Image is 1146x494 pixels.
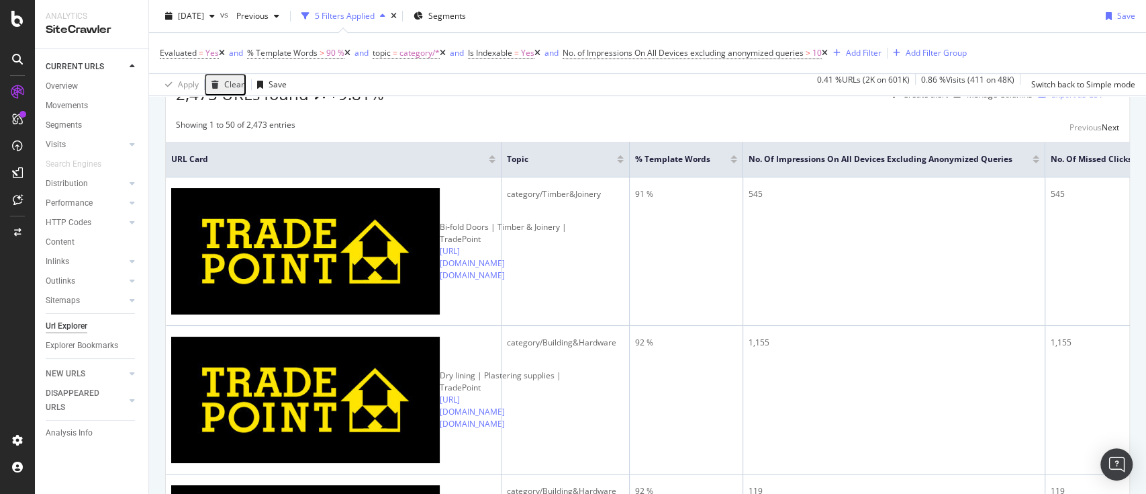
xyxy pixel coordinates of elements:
[178,79,199,90] div: Apply
[46,235,75,249] div: Content
[46,177,88,191] div: Distribution
[373,47,391,58] span: topic
[521,44,534,63] span: Yes
[888,45,967,61] button: Add Filter Group
[205,44,219,63] span: Yes
[46,157,115,171] a: Search Engines
[171,337,440,463] img: main image
[46,60,126,74] a: CURRENT URLS
[446,46,468,59] button: and
[812,44,822,63] span: 10
[46,274,75,288] div: Outlinks
[514,47,519,58] span: =
[440,370,574,394] div: Dry lining | Plastering supplies | TradePoint
[205,74,246,95] button: Clear
[1026,74,1135,95] button: Switch back to Simple mode
[354,47,369,58] div: and
[1100,448,1133,481] div: Open Intercom Messenger
[46,294,126,308] a: Sitemaps
[350,46,373,59] button: and
[229,47,243,58] div: and
[399,44,440,63] span: category/*
[46,426,93,440] div: Analysis Info
[906,47,967,58] div: Add Filter Group
[46,22,138,38] div: SiteCrawler
[1102,119,1119,135] button: Next
[393,47,397,58] span: =
[635,188,737,200] div: 91 %
[46,386,113,415] div: DISAPPEARED URLS
[46,319,139,333] a: Url Explorer
[440,245,505,282] a: [URL][DOMAIN_NAME][DOMAIN_NAME]
[440,394,505,430] a: [URL][DOMAIN_NAME][DOMAIN_NAME]
[160,74,199,95] button: Apply
[749,337,1039,349] div: 1,155
[46,99,88,113] div: Movements
[635,153,710,165] span: % Template Words
[46,386,126,415] a: DISAPPEARED URLS
[46,426,139,440] a: Analysis Info
[828,45,881,61] button: Add Filter
[46,367,126,381] a: NEW URLS
[1069,122,1102,133] div: Previous
[224,79,244,90] div: Clear
[46,216,91,230] div: HTTP Codes
[46,216,126,230] a: HTTP Codes
[46,274,126,288] a: Outlinks
[220,9,231,20] span: vs
[178,10,204,22] span: 2025 Sep. 15th
[46,138,126,152] a: Visits
[408,5,471,27] button: Segments
[46,339,139,353] a: Explorer Bookmarks
[507,337,624,349] div: category/Building&Hardware
[749,188,1039,200] div: 545
[440,221,574,245] div: Bi-fold Doors | Timber & Joinery | TradePoint
[269,79,287,90] div: Save
[921,74,1014,95] div: 0.86 % Visits ( 411 on 48K )
[46,118,82,132] div: Segments
[171,188,440,315] img: main image
[46,118,139,132] a: Segments
[46,235,139,249] a: Content
[46,79,78,93] div: Overview
[176,119,295,135] div: Showing 1 to 50 of 2,473 entries
[231,5,285,27] button: Previous
[450,47,464,58] div: and
[247,47,318,58] span: % Template Words
[817,74,910,95] div: 0.41 % URLs ( 2K on 601K )
[171,153,485,165] span: URL Card
[46,99,139,113] a: Movements
[540,46,563,59] button: and
[160,5,220,27] button: [DATE]
[46,138,66,152] div: Visits
[46,255,69,269] div: Inlinks
[46,196,93,210] div: Performance
[46,339,118,353] div: Explorer Bookmarks
[1117,10,1135,22] div: Save
[225,46,247,59] button: and
[507,188,624,200] div: category/Timber&Joinery
[563,47,804,58] span: No. of Impressions On All Devices excluding anonymized queries
[199,47,203,58] span: =
[46,294,80,308] div: Sitemaps
[544,47,559,58] div: and
[806,47,810,58] span: >
[326,44,344,63] span: 90 %
[468,47,512,58] span: Is Indexable
[46,255,126,269] a: Inlinks
[391,12,397,20] div: times
[296,5,391,27] button: 5 Filters Applied
[46,319,87,333] div: Url Explorer
[507,153,597,165] span: topic
[1100,5,1135,27] button: Save
[635,337,737,349] div: 92 %
[1069,119,1102,135] button: Previous
[46,79,139,93] a: Overview
[1102,122,1119,133] div: Next
[46,367,85,381] div: NEW URLS
[315,10,375,22] div: 5 Filters Applied
[46,177,126,191] a: Distribution
[231,10,269,22] span: Previous
[46,11,138,22] div: Analytics
[252,74,287,95] button: Save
